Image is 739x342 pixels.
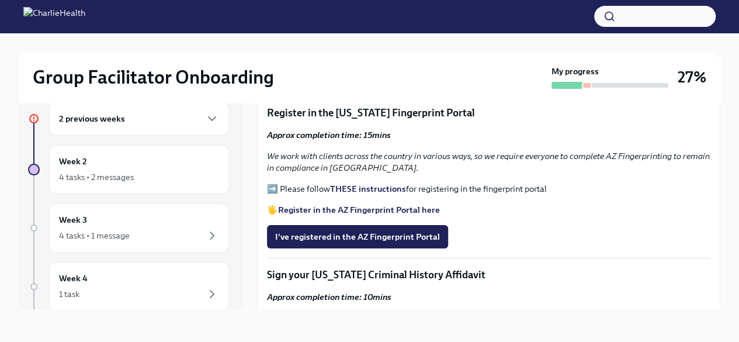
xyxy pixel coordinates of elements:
h3: 27% [678,67,706,88]
strong: Approx completion time: 15mins [267,130,391,140]
p: Register in the [US_STATE] Fingerprint Portal [267,106,710,120]
button: I've registered in the AZ Fingerprint Portal [267,225,448,248]
a: Register in the AZ Fingerprint Portal here [278,205,440,215]
a: Week 41 task [28,262,229,311]
h2: Group Facilitator Onboarding [33,65,274,89]
h6: Week 2 [59,155,87,168]
div: 2 previous weeks [49,102,229,136]
a: Week 24 tasks • 2 messages [28,145,229,194]
div: 1 task [59,288,79,300]
h6: Week 3 [59,213,87,226]
a: THESE instructions [330,184,406,194]
h6: 2 previous weeks [59,112,125,125]
strong: My progress [551,65,599,77]
em: We work with clients across the country in various ways, so we require everyone to complete AZ Fi... [267,151,710,173]
p: 🖐️ [267,204,710,216]
p: ➡️ Please follow for registering in the fingerprint portal [267,183,710,195]
strong: Approx completion time: 10mins [267,292,391,302]
div: 4 tasks • 1 message [59,230,130,241]
a: Week 34 tasks • 1 message [28,203,229,253]
img: CharlieHealth [23,7,85,26]
h6: Week 4 [59,272,88,285]
span: I've registered in the AZ Fingerprint Portal [275,231,440,243]
div: 4 tasks • 2 messages [59,171,134,183]
p: Sign your [US_STATE] Criminal History Affidavit [267,268,710,282]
